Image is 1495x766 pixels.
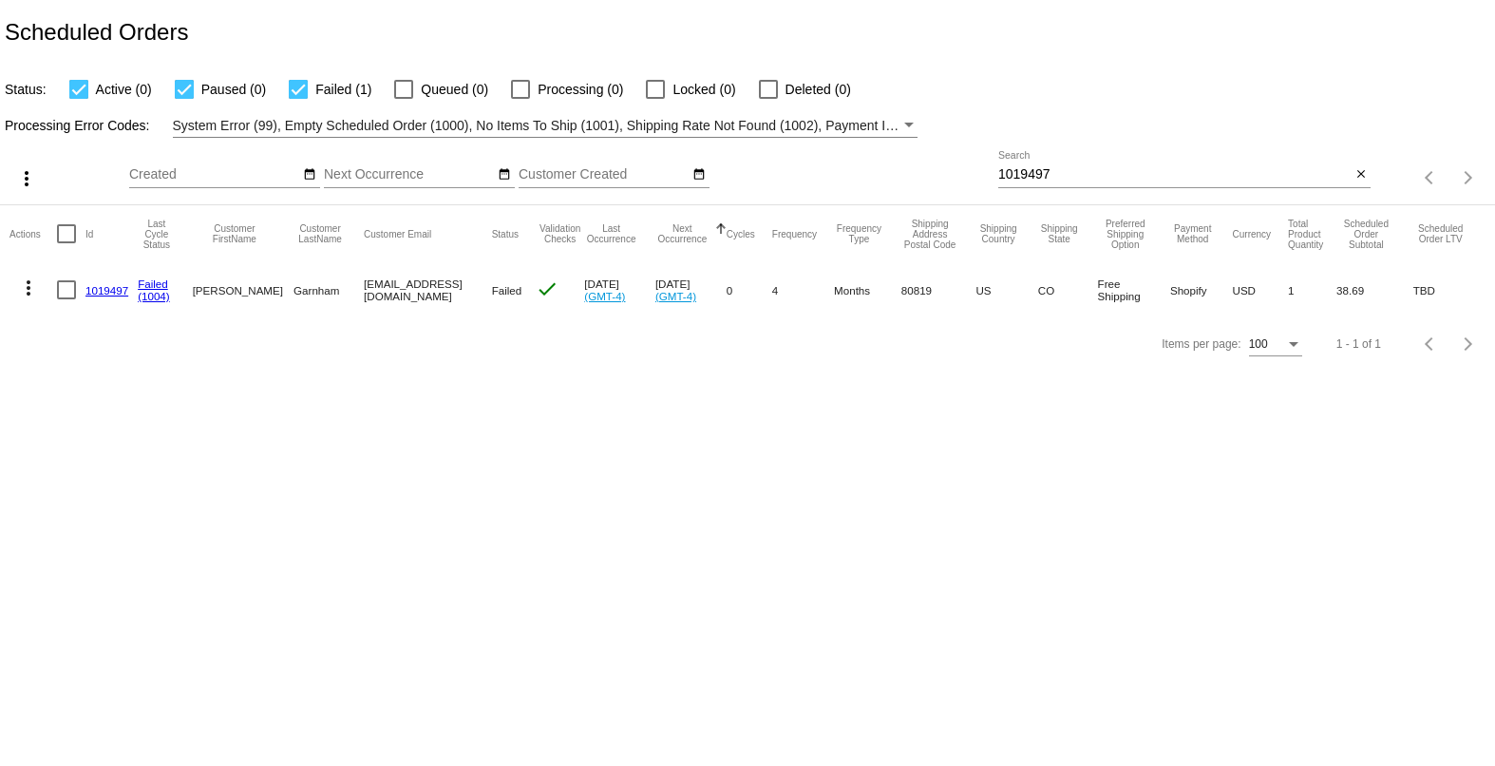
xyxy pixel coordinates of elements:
[9,205,57,262] mat-header-cell: Actions
[1098,219,1153,250] button: Change sorting for PreferredShippingOption
[772,262,834,317] mat-cell: 4
[1413,223,1468,244] button: Change sorting for LifetimeValue
[303,167,316,182] mat-icon: date_range
[492,228,519,239] button: Change sorting for Status
[655,223,710,244] button: Change sorting for NextOccurrenceUtc
[1449,325,1487,363] button: Next page
[584,262,655,317] mat-cell: [DATE]
[655,262,727,317] mat-cell: [DATE]
[538,78,623,101] span: Processing (0)
[1354,167,1368,182] mat-icon: close
[727,262,772,317] mat-cell: 0
[1170,262,1233,317] mat-cell: Shopify
[364,228,431,239] button: Change sorting for CustomerEmail
[498,167,511,182] mat-icon: date_range
[1411,325,1449,363] button: Previous page
[96,78,152,101] span: Active (0)
[193,223,276,244] button: Change sorting for CustomerFirstName
[1336,262,1413,317] mat-cell: 38.69
[315,78,371,101] span: Failed (1)
[772,228,817,239] button: Change sorting for Frequency
[85,228,93,239] button: Change sorting for Id
[324,167,495,182] input: Next Occurrence
[421,78,488,101] span: Queued (0)
[1449,159,1487,197] button: Next page
[293,223,347,244] button: Change sorting for CustomerLastName
[1233,262,1289,317] mat-cell: USD
[1162,337,1240,351] div: Items per page:
[1288,262,1336,317] mat-cell: 1
[901,262,976,317] mat-cell: 80819
[1249,337,1268,351] span: 100
[1233,228,1272,239] button: Change sorting for CurrencyIso
[138,219,175,250] button: Change sorting for LastProcessingCycleId
[293,262,364,317] mat-cell: Garnham
[1098,262,1170,317] mat-cell: Free Shipping
[1170,223,1216,244] button: Change sorting for PaymentMethod.Type
[17,277,40,299] mat-icon: more_vert
[138,290,170,302] a: (1004)
[834,223,884,244] button: Change sorting for FrequencyType
[364,262,492,317] mat-cell: [EMAIL_ADDRESS][DOMAIN_NAME]
[1288,205,1336,262] mat-header-cell: Total Product Quantity
[584,223,638,244] button: Change sorting for LastOccurrenceUtc
[138,278,168,290] a: Failed
[1249,338,1302,352] mat-select: Items per page:
[655,290,696,302] a: (GMT-4)
[492,284,522,297] span: Failed
[834,262,901,317] mat-cell: Months
[975,262,1037,317] mat-cell: US
[5,82,47,97] span: Status:
[129,167,300,182] input: Created
[1336,337,1381,351] div: 1 - 1 of 1
[785,78,851,101] span: Deleted (0)
[536,278,558,300] mat-icon: check
[193,262,293,317] mat-cell: [PERSON_NAME]
[1351,165,1371,185] button: Clear
[1413,262,1486,317] mat-cell: TBD
[998,167,1351,182] input: Search
[672,78,735,101] span: Locked (0)
[15,167,38,190] mat-icon: more_vert
[975,223,1020,244] button: Change sorting for ShippingCountry
[519,167,690,182] input: Customer Created
[5,19,188,46] h2: Scheduled Orders
[173,114,918,138] mat-select: Filter by Processing Error Codes
[1038,262,1098,317] mat-cell: CO
[901,219,959,250] button: Change sorting for ShippingPostcode
[1038,223,1081,244] button: Change sorting for ShippingState
[536,205,584,262] mat-header-cell: Validation Checks
[5,118,150,133] span: Processing Error Codes:
[1411,159,1449,197] button: Previous page
[584,290,625,302] a: (GMT-4)
[727,228,755,239] button: Change sorting for Cycles
[85,284,128,297] a: 1019497
[1336,219,1396,250] button: Change sorting for Subtotal
[692,167,706,182] mat-icon: date_range
[201,78,266,101] span: Paused (0)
